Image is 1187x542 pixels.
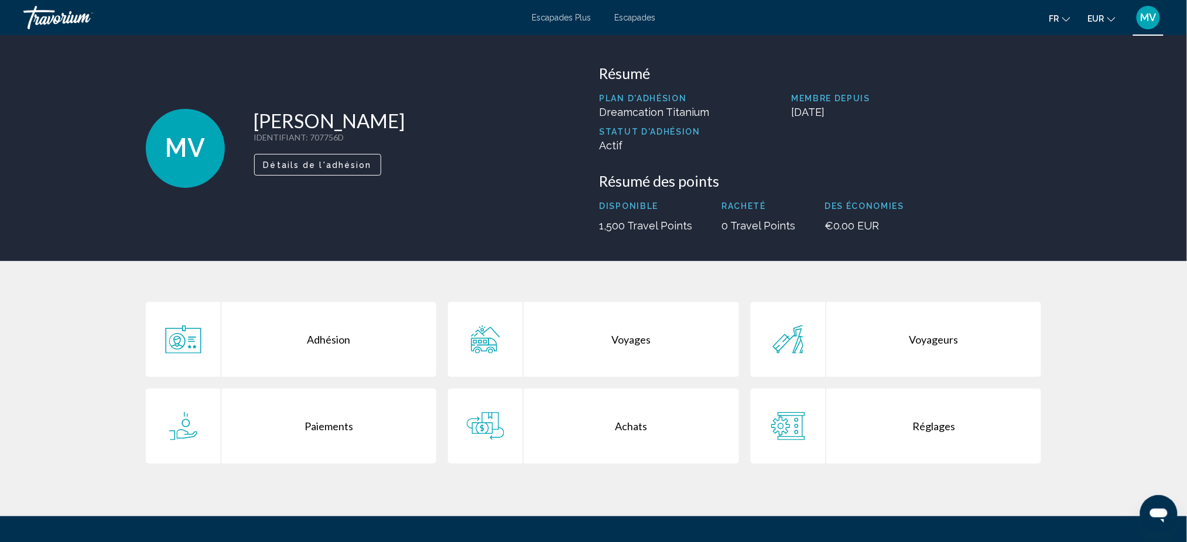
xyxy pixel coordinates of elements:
[826,302,1042,377] div: Voyageurs
[254,154,381,176] button: Détails de l'adhésion
[600,127,710,136] p: Statut d'adhésion
[448,389,739,464] a: Achats
[614,13,655,22] a: Escapades
[751,302,1042,377] a: Voyageurs
[825,201,905,211] p: Des économies
[1133,5,1164,30] button: Menu utilisateur
[448,302,739,377] a: Voyages
[792,106,1042,118] p: [DATE]
[600,219,693,232] p: 1,500 Travel Points
[826,389,1042,464] div: Réglages
[254,157,381,170] a: Détails de l'adhésion
[532,13,591,22] a: Escapades Plus
[600,94,710,103] p: Plan d'adhésion
[792,94,1042,103] p: Membre depuis
[221,302,437,377] div: Adhésion
[524,302,739,377] div: Voyages
[264,160,372,170] span: Détails de l'adhésion
[751,389,1042,464] a: Réglages
[1140,495,1178,533] iframe: Bouton de lancement de la fenêtre de messagerie
[146,389,437,464] a: Paiements
[1088,10,1116,27] button: Changer de devise
[722,219,796,232] p: 0 Travel Points
[524,389,739,464] div: Achats
[600,64,1042,82] h3: Résumé
[254,109,405,132] h1: [PERSON_NAME]
[146,302,437,377] a: Adhésion
[1141,11,1157,23] font: MV
[600,106,710,118] p: Dreamcation Titanium
[825,219,905,232] p: €0.00 EUR
[165,133,206,163] span: MV
[600,139,710,152] p: Actif
[1049,14,1059,23] font: fr
[254,132,306,142] span: IDENTIFIANT
[254,132,405,142] p: : 707756D
[600,201,693,211] p: Disponible
[1049,10,1070,27] button: Changer de langue
[1088,14,1104,23] font: EUR
[23,6,520,29] a: Travorium
[600,172,1042,190] h3: Résumé des points
[221,389,437,464] div: Paiements
[722,201,796,211] p: Racheté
